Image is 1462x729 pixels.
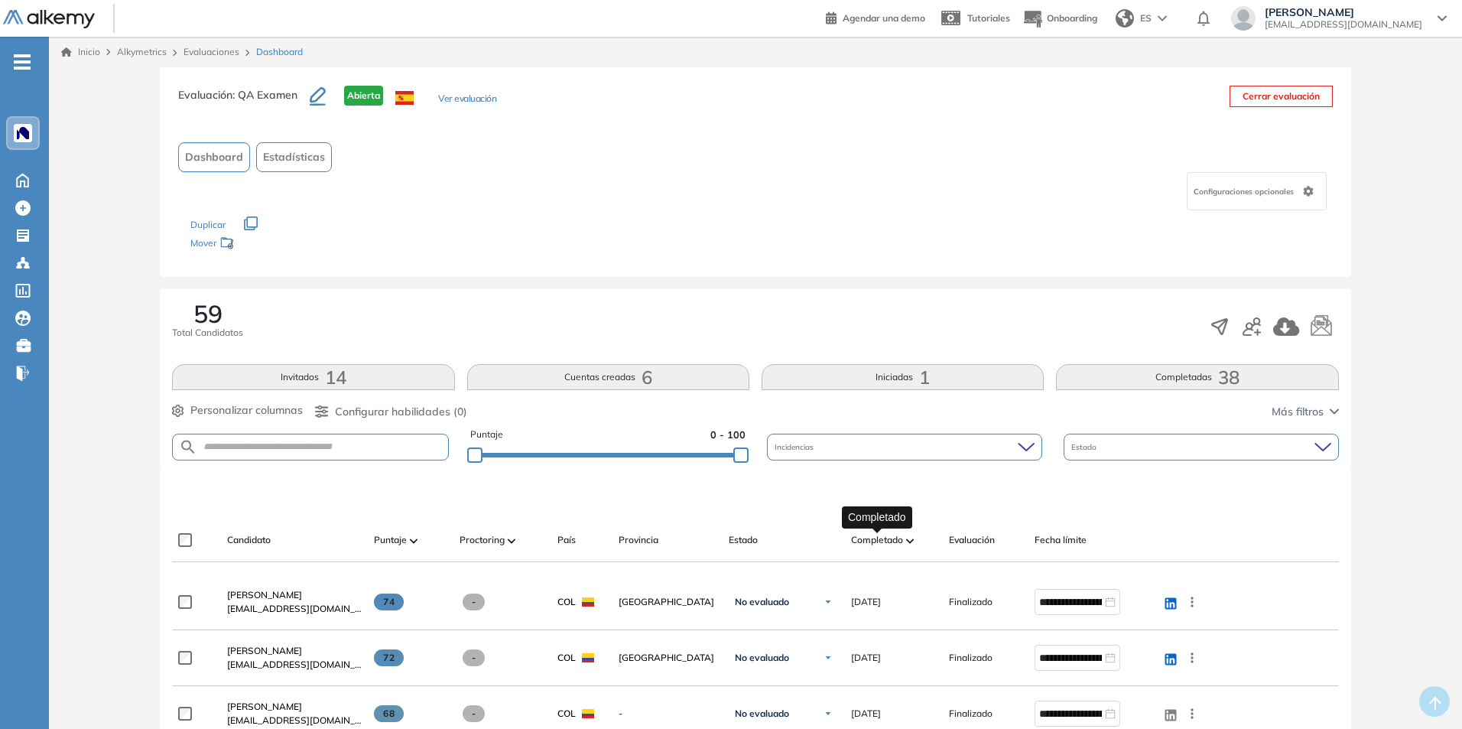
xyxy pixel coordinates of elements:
span: Configuraciones opcionales [1194,186,1297,197]
img: [missing "en.ARROW_ALT" translation] [508,539,515,543]
span: 74 [374,594,404,610]
img: world [1116,9,1134,28]
span: COL [557,707,576,721]
h3: Evaluación [178,86,310,118]
span: COL [557,595,576,609]
div: Widget de chat [1386,656,1462,729]
span: - [463,594,485,610]
span: Incidencias [775,441,817,453]
span: Finalizado [949,707,993,721]
span: Candidato [227,533,271,547]
span: [PERSON_NAME] [227,645,302,656]
img: Ícono de flecha [824,653,833,662]
button: Ver evaluación [438,92,496,108]
img: [missing "en.ARROW_ALT" translation] [906,539,914,543]
img: [missing "en.ARROW_ALT" translation] [410,539,417,543]
div: Completado [842,506,912,529]
span: Dashboard [185,149,243,165]
span: [EMAIL_ADDRESS][DOMAIN_NAME] [1265,18,1422,31]
button: Cuentas creadas6 [467,364,749,390]
span: : QA Examen [232,88,297,102]
div: Estado [1064,434,1339,461]
span: - [619,707,716,721]
span: Finalizado [949,651,993,665]
img: Ícono de flecha [824,709,833,718]
span: Abierta [344,86,383,106]
button: Invitados14 [172,364,454,390]
span: 68 [374,705,404,722]
span: País [557,533,576,547]
span: [GEOGRAPHIC_DATA] [619,651,716,665]
span: [PERSON_NAME] [1265,6,1422,18]
button: Cerrar evaluación [1230,86,1333,107]
div: Incidencias [767,434,1042,461]
span: No evaluado [735,596,789,608]
button: Más filtros [1272,404,1339,420]
span: 59 [193,301,223,326]
button: Estadísticas [256,142,332,172]
span: Evaluación [949,533,995,547]
span: Duplicar [190,219,226,230]
button: Configurar habilidades (0) [315,404,467,420]
a: Evaluaciones [184,46,239,57]
span: Puntaje [470,428,503,442]
span: [GEOGRAPHIC_DATA] [619,595,716,609]
span: No evaluado [735,708,789,720]
span: Dashboard [256,45,303,59]
img: SEARCH_ALT [179,438,197,457]
span: Estadísticas [263,149,325,165]
span: [EMAIL_ADDRESS][DOMAIN_NAME] [227,602,362,616]
button: Completadas38 [1056,364,1338,390]
span: [PERSON_NAME] [227,589,302,600]
span: Alkymetrics [117,46,167,57]
span: Completado [851,533,903,547]
span: Finalizado [949,595,993,609]
img: https://assets.alkemy.org/workspaces/1394/c9baeb50-dbbd-46c2-a7b2-c74a16be862c.png [17,127,29,139]
span: Estado [1071,441,1100,453]
span: [DATE] [851,707,881,721]
i: - [14,60,31,63]
img: COL [582,709,594,718]
img: COL [582,653,594,662]
button: Dashboard [178,142,250,172]
a: [PERSON_NAME] [227,700,362,714]
span: No evaluado [735,652,789,664]
span: Configurar habilidades (0) [335,404,467,420]
a: Inicio [61,45,100,59]
span: Fecha límite [1035,533,1087,547]
span: Total Candidatos [172,326,243,340]
span: COL [557,651,576,665]
span: [PERSON_NAME] [227,701,302,712]
span: [EMAIL_ADDRESS][DOMAIN_NAME] [227,658,362,672]
span: Puntaje [374,533,407,547]
a: Agendar una demo [826,8,925,26]
span: Más filtros [1272,404,1324,420]
img: Logo [3,10,95,29]
div: Configuraciones opcionales [1187,172,1327,210]
span: ES [1140,11,1152,25]
a: [PERSON_NAME] [227,588,362,602]
span: 0 - 100 [710,428,746,442]
span: Onboarding [1047,12,1097,24]
span: 72 [374,649,404,666]
span: [DATE] [851,651,881,665]
span: Agendar una demo [843,12,925,24]
a: [PERSON_NAME] [227,644,362,658]
span: Provincia [619,533,658,547]
button: Iniciadas1 [762,364,1044,390]
span: - [463,705,485,722]
img: COL [582,597,594,607]
span: Proctoring [460,533,505,547]
button: Onboarding [1022,2,1097,35]
img: Ícono de flecha [824,597,833,607]
span: [EMAIL_ADDRESS][DOMAIN_NAME] [227,714,362,727]
iframe: Chat Widget [1386,656,1462,729]
img: arrow [1158,15,1167,21]
img: ESP [395,91,414,105]
span: [DATE] [851,595,881,609]
button: Personalizar columnas [172,402,303,418]
span: Personalizar columnas [190,402,303,418]
span: Tutoriales [967,12,1010,24]
span: - [463,649,485,666]
span: Estado [729,533,758,547]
